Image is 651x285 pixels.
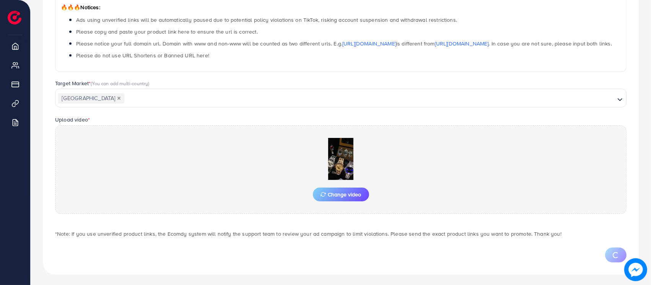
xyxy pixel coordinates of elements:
[61,3,80,11] span: 🔥🔥🔥
[313,188,369,201] button: Change video
[125,93,614,105] input: Search for option
[55,79,150,87] label: Target Market
[55,229,627,238] p: *Note: If you use unverified product links, the Ecomdy system will notify the support team to rev...
[435,40,489,47] a: [URL][DOMAIN_NAME]
[76,16,457,24] span: Ads using unverified links will be automatically paused due to potential policy violations on Tik...
[321,192,361,197] span: Change video
[76,40,612,47] span: Please notice your full domain url. Domain with www and non-www will be counted as two different ...
[117,96,121,100] button: Deselect Pakistan
[303,138,379,180] img: Preview Image
[55,89,627,107] div: Search for option
[55,116,90,123] label: Upload video
[76,52,209,59] span: Please do not use URL Shortens or Banned URL here!
[342,40,396,47] a: [URL][DOMAIN_NAME]
[58,93,124,104] span: [GEOGRAPHIC_DATA]
[624,258,647,281] img: image
[76,28,258,36] span: Please copy and paste your product link here to ensure the url is correct.
[91,80,149,87] span: (You can add multi-country)
[61,3,100,11] span: Notices:
[8,11,21,24] img: logo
